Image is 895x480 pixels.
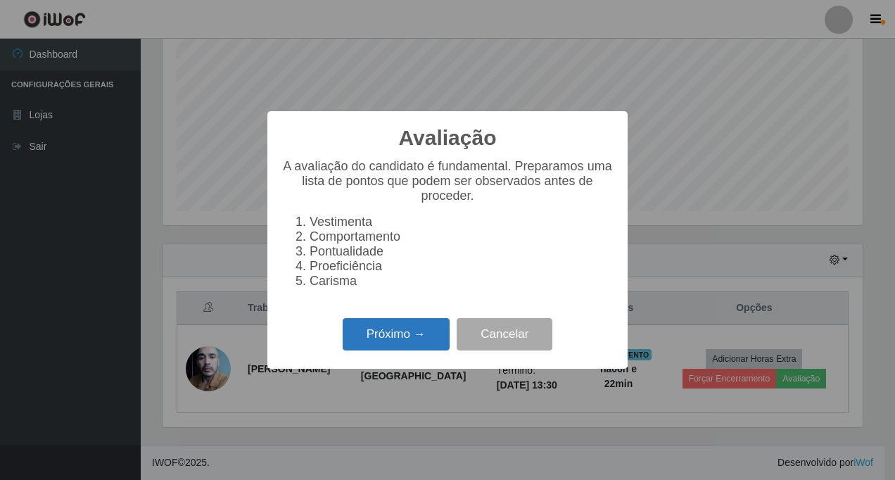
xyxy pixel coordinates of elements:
[310,229,614,244] li: Comportamento
[457,318,552,351] button: Cancelar
[343,318,450,351] button: Próximo →
[310,259,614,274] li: Proeficiência
[310,244,614,259] li: Pontualidade
[310,215,614,229] li: Vestimenta
[399,125,497,151] h2: Avaliação
[310,274,614,289] li: Carisma
[281,159,614,203] p: A avaliação do candidato é fundamental. Preparamos uma lista de pontos que podem ser observados a...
